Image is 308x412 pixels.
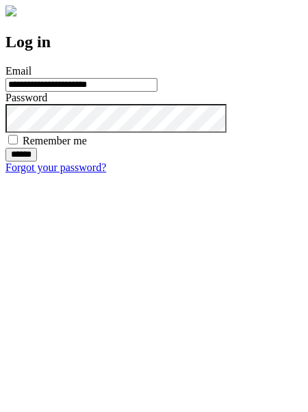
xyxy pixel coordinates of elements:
[5,92,47,103] label: Password
[5,5,16,16] img: logo-4e3dc11c47720685a147b03b5a06dd966a58ff35d612b21f08c02c0306f2b779.png
[5,65,31,77] label: Email
[5,162,106,173] a: Forgot your password?
[23,135,87,146] label: Remember me
[5,33,303,51] h2: Log in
